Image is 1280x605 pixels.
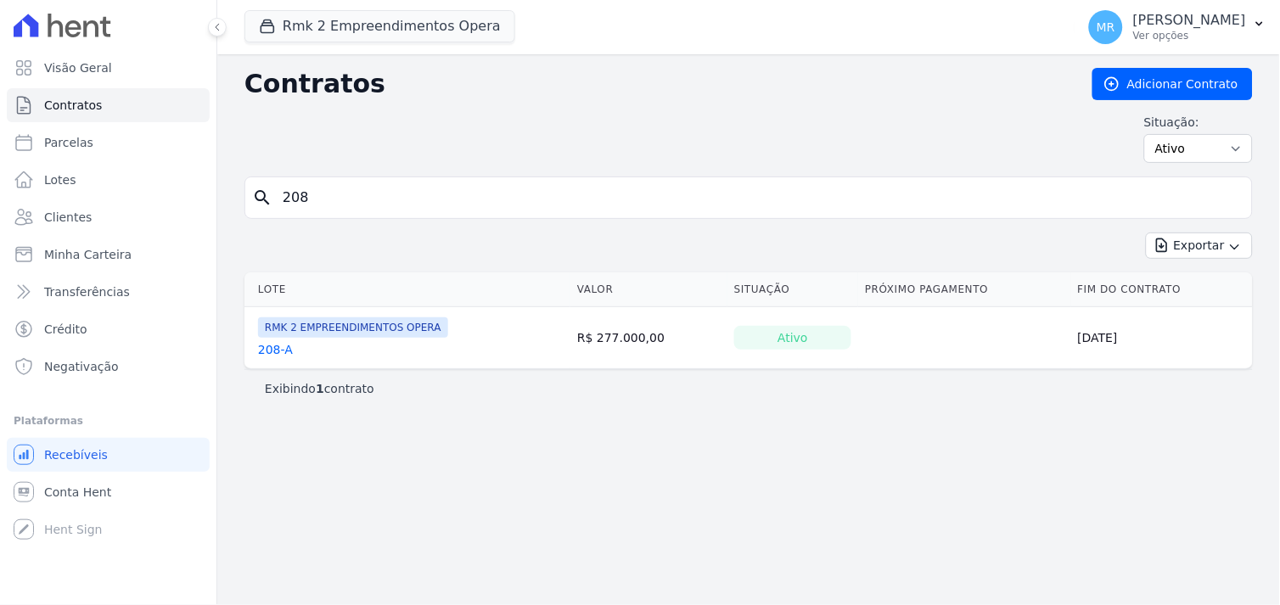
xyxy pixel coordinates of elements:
[44,246,132,263] span: Minha Carteira
[1133,29,1246,42] p: Ver opções
[1144,114,1253,131] label: Situação:
[265,380,374,397] p: Exibindo contrato
[44,59,112,76] span: Visão Geral
[570,272,727,307] th: Valor
[7,238,210,272] a: Minha Carteira
[252,188,272,208] i: search
[7,200,210,234] a: Clientes
[244,69,1065,99] h2: Contratos
[44,283,130,300] span: Transferências
[44,171,76,188] span: Lotes
[7,51,210,85] a: Visão Geral
[1133,12,1246,29] p: [PERSON_NAME]
[1071,307,1253,369] td: [DATE]
[44,209,92,226] span: Clientes
[7,438,210,472] a: Recebíveis
[858,272,1070,307] th: Próximo Pagamento
[1075,3,1280,51] button: MR [PERSON_NAME] Ver opções
[7,275,210,309] a: Transferências
[44,446,108,463] span: Recebíveis
[44,484,111,501] span: Conta Hent
[7,312,210,346] a: Crédito
[44,358,119,375] span: Negativação
[272,181,1245,215] input: Buscar por nome do lote
[244,10,515,42] button: Rmk 2 Empreendimentos Opera
[1097,21,1115,33] span: MR
[7,163,210,197] a: Lotes
[44,321,87,338] span: Crédito
[258,317,448,338] span: RMK 2 EMPREENDIMENTOS OPERA
[244,272,570,307] th: Lote
[1071,272,1253,307] th: Fim do Contrato
[44,134,93,151] span: Parcelas
[7,126,210,160] a: Parcelas
[14,411,203,431] div: Plataformas
[44,97,102,114] span: Contratos
[258,341,293,358] a: 208-A
[316,382,324,395] b: 1
[1146,232,1253,259] button: Exportar
[7,350,210,384] a: Negativação
[734,326,851,350] div: Ativo
[570,307,727,369] td: R$ 277.000,00
[1092,68,1253,100] a: Adicionar Contrato
[7,475,210,509] a: Conta Hent
[727,272,858,307] th: Situação
[7,88,210,122] a: Contratos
